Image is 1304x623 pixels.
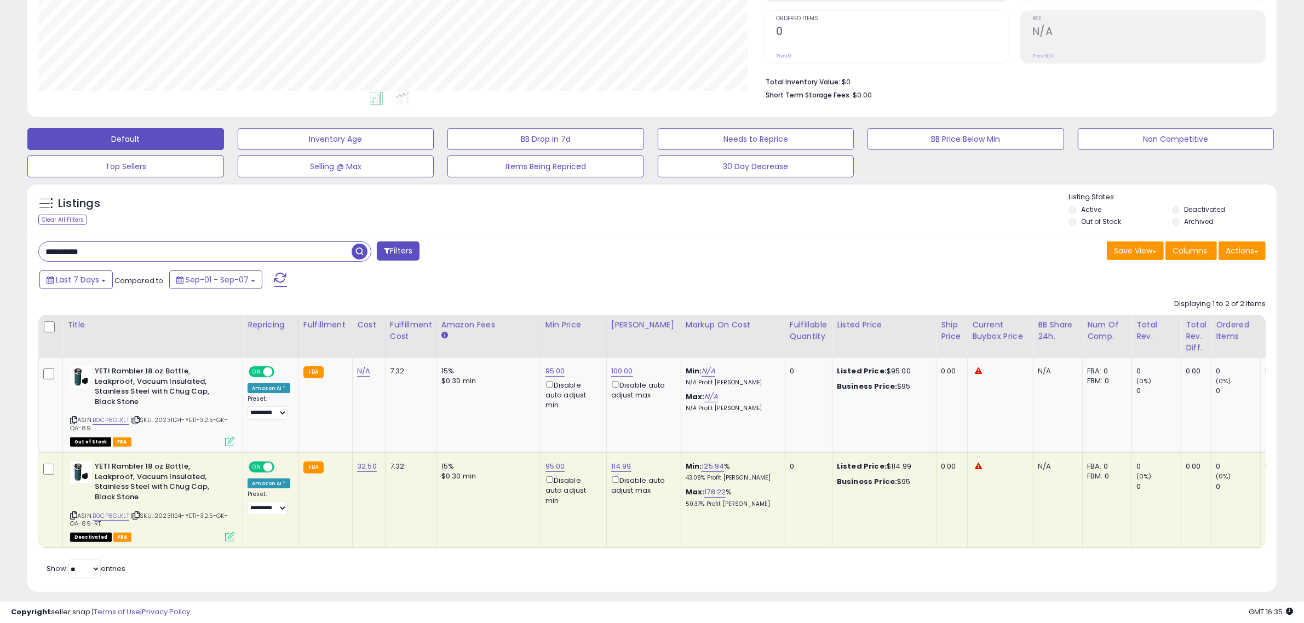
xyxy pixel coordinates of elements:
[113,437,131,447] span: FBA
[1216,482,1260,492] div: 0
[611,379,673,400] div: Disable auto adjust max
[837,462,928,471] div: $114.99
[390,319,432,342] div: Fulfillment Cost
[238,128,434,150] button: Inventory Age
[58,196,100,211] h5: Listings
[837,319,932,331] div: Listed Price
[248,395,290,420] div: Preset:
[390,366,428,376] div: 7.32
[1087,462,1123,471] div: FBA: 0
[686,366,702,376] b: Min:
[686,487,777,507] div: %
[1136,462,1181,471] div: 0
[447,128,644,150] button: BB Drop in 7d
[47,563,125,574] span: Show: entries
[837,382,928,391] div: $95
[70,462,92,483] img: 31nnVwxcfFL._SL40_.jpg
[70,366,92,388] img: 31nnVwxcfFL._SL40_.jpg
[238,155,434,177] button: Selling @ Max
[250,367,263,377] span: ON
[93,511,129,521] a: B0CP8GLKLT
[776,16,1009,22] span: Ordered Items
[686,474,777,482] p: 43.08% Profit [PERSON_NAME]
[1173,245,1207,256] span: Columns
[545,366,565,377] a: 95.00
[142,607,190,617] a: Privacy Policy
[1032,16,1265,22] span: ROI
[766,74,1257,88] li: $0
[686,391,705,402] b: Max:
[611,319,676,331] div: [PERSON_NAME]
[1185,217,1214,226] label: Archived
[686,319,780,331] div: Markup on Cost
[93,416,129,425] a: B0CP8GLKLT
[1174,299,1266,309] div: Displaying 1 to 2 of 2 items
[704,391,717,402] a: N/A
[972,319,1029,342] div: Current Buybox Price
[70,437,111,447] span: All listings that are currently out of stock and unavailable for purchase on Amazon
[303,462,324,474] small: FBA
[790,366,824,376] div: 0
[702,366,715,377] a: N/A
[1216,386,1260,396] div: 0
[390,462,428,471] div: 7.32
[1136,366,1181,376] div: 0
[1249,607,1293,617] span: 2025-09-15 16:35 GMT
[704,487,726,498] a: 178.22
[357,366,370,377] a: N/A
[441,376,532,386] div: $0.30 min
[941,366,959,376] div: 0.00
[248,478,290,488] div: Amazon AI *
[766,90,851,100] b: Short Term Storage Fees:
[837,366,928,376] div: $95.00
[686,462,777,482] div: %
[837,366,887,376] b: Listed Price:
[1136,377,1152,385] small: (0%)
[1032,25,1265,40] h2: N/A
[1081,217,1121,226] label: Out of Stock
[1186,319,1207,354] div: Total Rev. Diff.
[790,462,824,471] div: 0
[273,367,290,377] span: OFF
[681,315,785,358] th: The percentage added to the cost of goods (COGS) that forms the calculator for Min & Max prices.
[303,366,324,378] small: FBA
[1032,53,1054,59] small: Prev: N/A
[1078,128,1274,150] button: Non Competitive
[1219,241,1266,260] button: Actions
[1216,366,1260,376] div: 0
[1265,462,1301,471] div: N/A
[658,128,854,150] button: Needs to Reprice
[441,366,532,376] div: 15%
[686,461,702,471] b: Min:
[1186,462,1203,471] div: 0.00
[11,607,51,617] strong: Copyright
[70,416,228,432] span: | SKU: 20231124-YETI-32.5-GK-OA-89
[1165,241,1217,260] button: Columns
[1136,319,1176,342] div: Total Rev.
[686,487,705,497] b: Max:
[1107,241,1164,260] button: Save View
[441,331,448,341] small: Amazon Fees.
[686,379,777,387] p: N/A Profit [PERSON_NAME]
[611,461,631,472] a: 114.99
[1136,482,1181,492] div: 0
[248,319,294,331] div: Repricing
[94,607,140,617] a: Terms of Use
[38,215,87,225] div: Clear All Filters
[27,128,224,150] button: Default
[39,270,113,289] button: Last 7 Days
[686,405,777,412] p: N/A Profit [PERSON_NAME]
[70,366,234,445] div: ASIN:
[441,319,536,331] div: Amazon Fees
[941,462,959,471] div: 0.00
[303,319,348,331] div: Fulfillment
[1038,462,1074,471] div: N/A
[357,319,381,331] div: Cost
[1186,366,1203,376] div: 0.00
[1038,319,1078,342] div: BB Share 24h.
[1216,377,1231,385] small: (0%)
[273,463,290,472] span: OFF
[837,461,887,471] b: Listed Price:
[11,607,190,618] div: seller snap | |
[837,477,928,487] div: $95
